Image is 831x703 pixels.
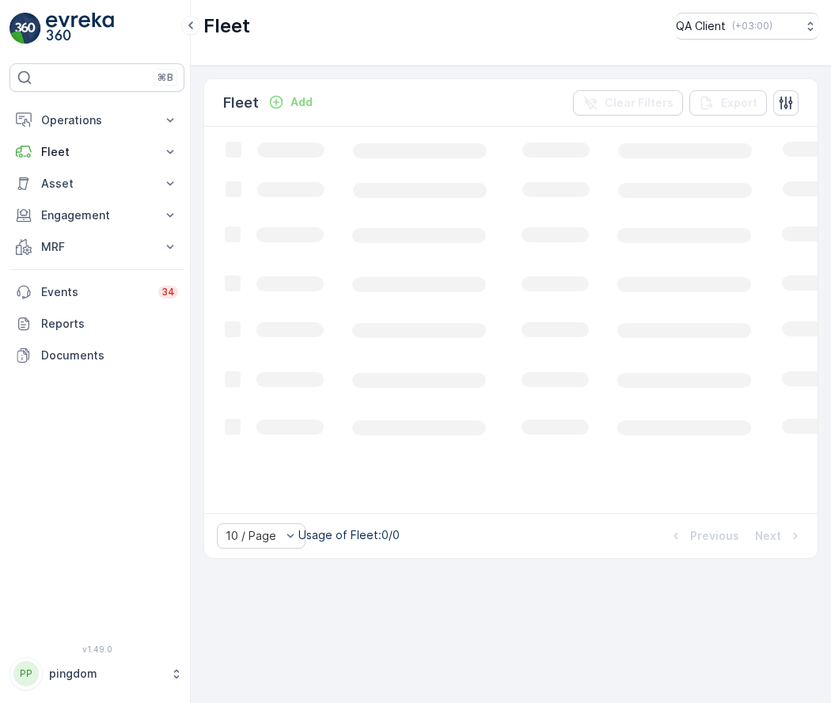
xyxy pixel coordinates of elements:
[690,528,739,544] p: Previous
[290,94,313,110] p: Add
[298,527,400,543] p: Usage of Fleet : 0/0
[9,308,184,340] a: Reports
[9,136,184,168] button: Fleet
[41,284,149,300] p: Events
[46,13,114,44] img: logo_light-DOdMpM7g.png
[13,661,39,686] div: PP
[262,93,319,112] button: Add
[666,526,741,545] button: Previous
[9,199,184,231] button: Engagement
[9,276,184,308] a: Events34
[753,526,805,545] button: Next
[41,144,153,160] p: Fleet
[721,95,757,111] p: Export
[676,18,726,34] p: QA Client
[41,316,178,332] p: Reports
[49,666,162,682] p: pingdom
[689,90,767,116] button: Export
[9,104,184,136] button: Operations
[9,657,184,690] button: PPpingdom
[9,231,184,263] button: MRF
[9,644,184,654] span: v 1.49.0
[9,340,184,371] a: Documents
[573,90,683,116] button: Clear Filters
[41,207,153,223] p: Engagement
[41,112,153,128] p: Operations
[203,13,250,39] p: Fleet
[755,528,781,544] p: Next
[676,13,818,40] button: QA Client(+03:00)
[41,176,153,192] p: Asset
[9,13,41,44] img: logo
[157,71,173,84] p: ⌘B
[605,95,674,111] p: Clear Filters
[732,20,772,32] p: ( +03:00 )
[9,168,184,199] button: Asset
[41,239,153,255] p: MRF
[41,348,178,363] p: Documents
[161,286,175,298] p: 34
[223,92,259,114] p: Fleet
